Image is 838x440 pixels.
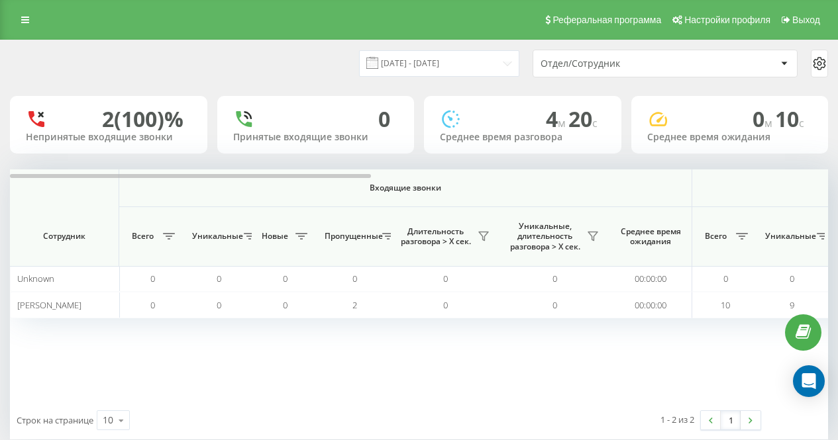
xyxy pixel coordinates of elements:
div: Непринятые входящие звонки [26,132,191,143]
div: Среднее время ожидания [647,132,813,143]
span: c [592,116,598,130]
span: 0 [150,299,155,311]
span: Уникальные, длительность разговора > Х сек. [507,221,583,252]
span: 0 [790,273,794,285]
span: c [799,116,804,130]
td: 00:00:00 [609,266,692,292]
span: м [558,116,568,130]
span: 0 [552,273,557,285]
span: 0 [283,299,288,311]
span: Unknown [17,273,54,285]
div: Отдел/Сотрудник [541,58,699,69]
div: Среднее время разговора [440,132,605,143]
span: Уникальные [192,231,240,242]
span: Строк на странице [17,414,93,426]
div: Open Intercom Messenger [793,365,825,397]
div: 1 - 2 из 2 [660,413,694,426]
span: 0 [723,273,728,285]
span: 2 [352,299,357,311]
span: [PERSON_NAME] [17,299,81,311]
span: 10 [721,299,730,311]
span: Реферальная программа [552,15,661,25]
span: 0 [150,273,155,285]
span: Выход [792,15,820,25]
span: Пропущенные [325,231,378,242]
span: 4 [546,105,568,133]
span: Сотрудник [21,231,107,242]
span: Уникальные [765,231,813,242]
span: 20 [568,105,598,133]
span: Новые [258,231,291,242]
a: 1 [721,411,741,429]
span: м [764,116,775,130]
span: Всего [126,231,159,242]
span: 0 [443,299,448,311]
span: 9 [790,299,794,311]
span: 0 [217,273,221,285]
td: 00:00:00 [609,292,692,318]
div: 10 [103,414,113,427]
span: Настройки профиля [684,15,770,25]
div: 2 (100)% [102,107,183,132]
span: Длительность разговора > Х сек. [397,226,474,247]
span: 0 [753,105,775,133]
span: Среднее время ожидания [619,226,682,247]
span: Всего [699,231,732,242]
span: 0 [443,273,448,285]
span: 10 [775,105,804,133]
div: 0 [378,107,390,132]
span: 0 [283,273,288,285]
div: Принятые входящие звонки [233,132,399,143]
span: 0 [352,273,357,285]
span: Входящие звонки [154,183,657,193]
span: 0 [217,299,221,311]
span: 0 [552,299,557,311]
